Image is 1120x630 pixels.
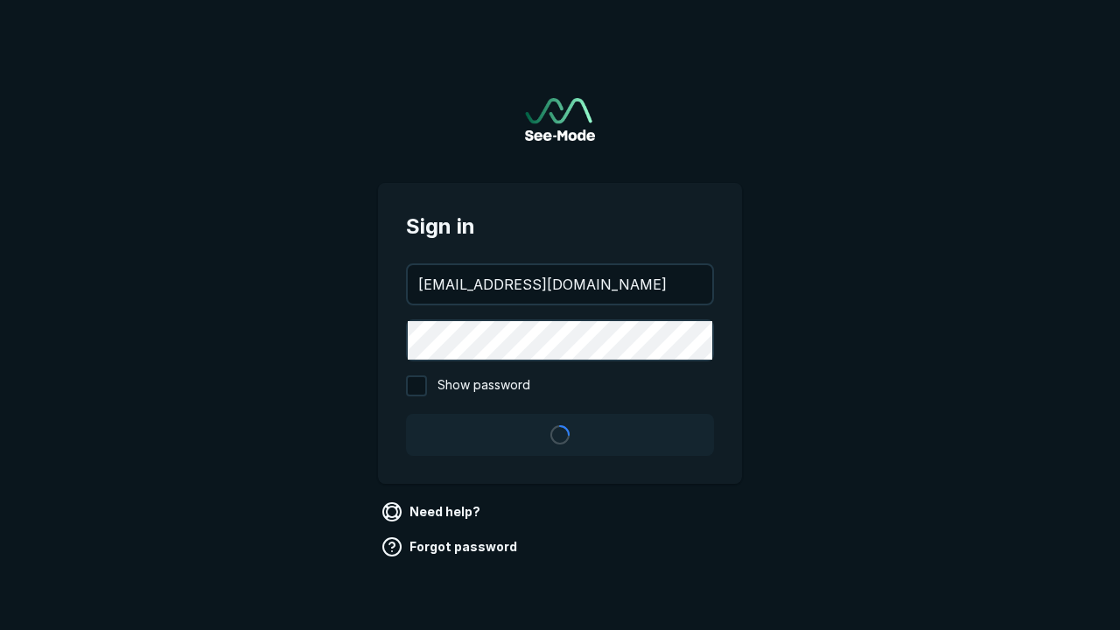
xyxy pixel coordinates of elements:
span: Show password [437,375,530,396]
a: Forgot password [378,533,524,561]
a: Need help? [378,498,487,526]
img: See-Mode Logo [525,98,595,141]
a: Go to sign in [525,98,595,141]
span: Sign in [406,211,714,242]
input: your@email.com [408,265,712,304]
